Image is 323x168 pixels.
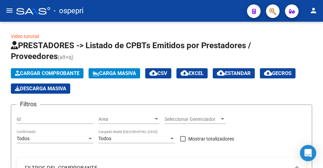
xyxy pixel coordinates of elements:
button: EXCEL [176,68,208,78]
span: Descarga Masiva [15,86,66,92]
mat-icon: cloud_download [149,69,157,77]
span: Estandar [217,70,251,76]
button: Gecros [260,68,296,78]
span: Todos [17,136,30,141]
button: Descarga Masiva [11,83,70,94]
div: Open Intercom Messenger [300,145,316,161]
span: Seleccionar Gerenciador [165,116,220,122]
mat-icon: cloud_download [264,69,272,77]
span: Cargar Comprobante [15,70,79,76]
h3: Filtros [17,99,40,109]
span: EXCEL [180,70,204,76]
mat-icon: person [309,6,318,15]
mat-icon: menu [5,6,14,15]
span: Carga Masiva [93,70,136,76]
button: CSV [145,68,171,78]
button: Carga Masiva [89,68,140,78]
span: Todos [98,136,111,141]
button: Estandar [213,68,255,78]
span: Gecros [264,70,291,76]
a: Video tutorial [11,34,39,39]
span: Mostrar totalizadores [188,135,234,143]
button: Cargar Comprobante [11,68,83,78]
mat-icon: cloud_download [217,69,225,77]
span: PRESTADORES -> Listado de CPBTs Emitidos por Prestadores / Proveedores [11,41,251,61]
mat-icon: cloud_download [180,69,189,77]
span: CSV [149,70,167,76]
app-download-masive: Descarga masiva de comprobantes (adjuntos) [11,83,70,94]
span: - ospepri [54,3,83,18]
span: Area [98,116,153,122]
span: (alt+q) [58,54,74,60]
